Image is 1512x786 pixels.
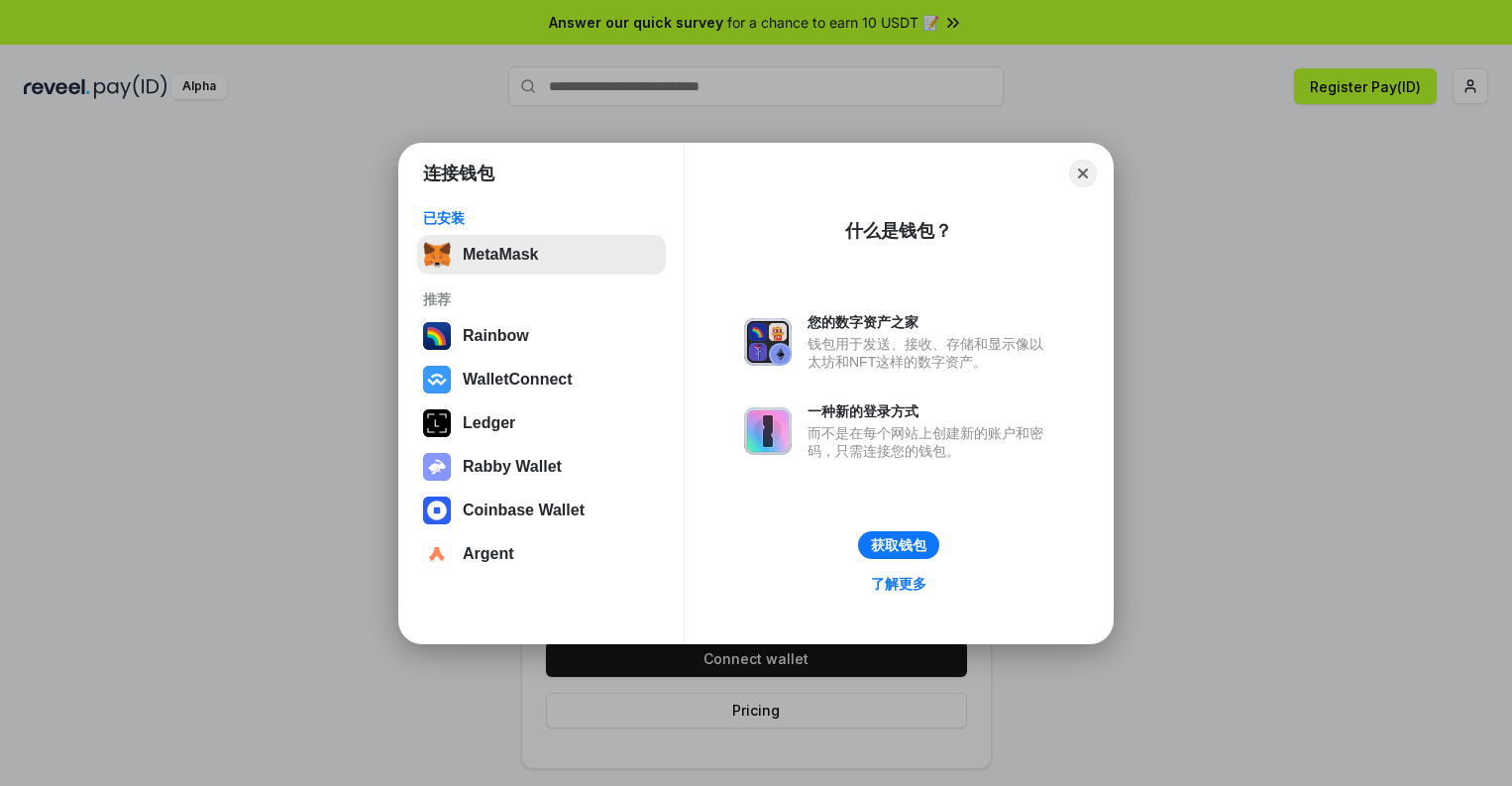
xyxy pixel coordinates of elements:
button: Close [1069,160,1097,187]
div: Ledger [463,414,515,432]
div: 推荐 [423,290,660,308]
div: 什么是钱包？ [845,219,952,243]
button: Argent [417,534,666,574]
div: Rabby Wallet [463,458,562,476]
div: 已安装 [423,209,660,227]
div: Coinbase Wallet [463,502,585,519]
button: MetaMask [417,235,666,275]
div: WalletConnect [463,371,573,389]
img: svg+xml,%3Csvg%20xmlns%3D%22http%3A%2F%2Fwww.w3.org%2F2000%2Fsvg%22%20fill%3D%22none%22%20viewBox... [423,453,451,481]
div: 一种新的登录方式 [808,402,1053,420]
button: Ledger [417,403,666,443]
button: WalletConnect [417,360,666,399]
img: svg+xml,%3Csvg%20width%3D%22120%22%20height%3D%22120%22%20viewBox%3D%220%200%20120%20120%22%20fil... [423,322,451,350]
div: Rainbow [463,327,529,345]
div: 钱包用于发送、接收、存储和显示像以太坊和NFT这样的数字资产。 [808,335,1053,371]
button: Coinbase Wallet [417,491,666,530]
img: svg+xml,%3Csvg%20xmlns%3D%22http%3A%2F%2Fwww.w3.org%2F2000%2Fsvg%22%20fill%3D%22none%22%20viewBox... [744,318,792,366]
img: svg+xml,%3Csvg%20width%3D%2228%22%20height%3D%2228%22%20viewBox%3D%220%200%2028%2028%22%20fill%3D... [423,366,451,393]
div: 您的数字资产之家 [808,313,1053,331]
a: 了解更多 [859,571,938,597]
img: svg+xml,%3Csvg%20xmlns%3D%22http%3A%2F%2Fwww.w3.org%2F2000%2Fsvg%22%20width%3D%2228%22%20height%3... [423,409,451,437]
div: MetaMask [463,246,538,264]
img: svg+xml,%3Csvg%20width%3D%2228%22%20height%3D%2228%22%20viewBox%3D%220%200%2028%2028%22%20fill%3D... [423,497,451,524]
button: Rabby Wallet [417,447,666,487]
div: Argent [463,545,514,563]
h1: 连接钱包 [423,162,494,185]
img: svg+xml,%3Csvg%20fill%3D%22none%22%20height%3D%2233%22%20viewBox%3D%220%200%2035%2033%22%20width%... [423,241,451,269]
img: svg+xml,%3Csvg%20xmlns%3D%22http%3A%2F%2Fwww.w3.org%2F2000%2Fsvg%22%20fill%3D%22none%22%20viewBox... [744,407,792,455]
button: Rainbow [417,316,666,356]
div: 获取钱包 [871,536,926,554]
div: 了解更多 [871,575,926,593]
div: 而不是在每个网站上创建新的账户和密码，只需连接您的钱包。 [808,424,1053,460]
img: svg+xml,%3Csvg%20width%3D%2228%22%20height%3D%2228%22%20viewBox%3D%220%200%2028%2028%22%20fill%3D... [423,540,451,568]
button: 获取钱包 [858,531,939,559]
